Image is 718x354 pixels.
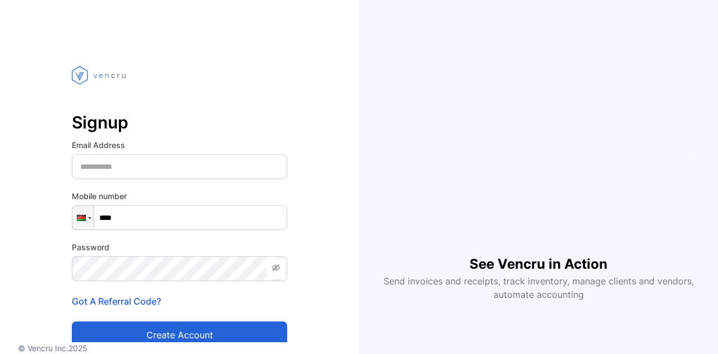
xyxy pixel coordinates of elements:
[72,190,287,202] label: Mobile number
[72,295,287,308] p: Got A Referral Code?
[72,321,287,348] button: Create account
[72,206,94,229] div: Malawi: + 265
[72,241,287,253] label: Password
[395,53,682,236] iframe: YouTube video player
[72,109,287,136] p: Signup
[470,236,607,274] h1: See Vencru in Action
[377,274,700,301] p: Send invoices and receipts, track inventory, manage clients and vendors, automate accounting
[72,139,287,151] label: Email Address
[72,45,128,105] img: vencru logo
